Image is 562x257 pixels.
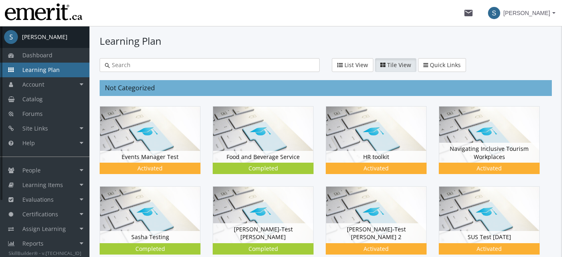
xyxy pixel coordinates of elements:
span: Assign Learning [22,225,66,233]
div: Completed [214,245,312,253]
div: Food and Beverage Service [213,106,326,186]
span: Dashboard [22,51,52,59]
span: Learning Plan [22,66,60,74]
small: SkillBuilder® - v.[TECHNICAL_ID] [9,250,81,256]
div: Events Manager Test [100,106,213,186]
div: SUS Test [DATE] [439,231,539,243]
span: Forums [22,110,43,118]
span: Certifications [22,210,58,218]
span: Quick Links [430,61,461,69]
span: Evaluations [22,196,54,203]
span: S [4,30,18,44]
div: Completed [214,164,312,172]
div: [PERSON_NAME] [22,33,68,41]
div: [PERSON_NAME]-Test [PERSON_NAME] [213,223,313,243]
div: Activated [327,245,425,253]
div: Activated [327,164,425,172]
h1: Learning Plan [100,34,552,48]
div: Completed [101,245,199,253]
span: Catalog [22,95,43,103]
div: Activated [440,164,538,172]
div: HR toolkit [326,151,426,163]
span: List View [344,61,368,69]
input: Search [110,61,314,69]
span: S [488,7,500,19]
div: [PERSON_NAME]-Test [PERSON_NAME] 2 [326,223,426,243]
div: Food and Beverage Service [213,151,313,163]
div: Navigating Inclusive Tourism Workplaces [439,106,552,186]
span: Site Links [22,124,48,132]
span: Tile View [387,61,411,69]
div: HR toolkit [326,106,439,186]
span: Help [22,139,35,147]
span: [PERSON_NAME] [503,6,550,20]
span: Account [22,81,44,88]
div: Events Manager Test [100,151,200,163]
span: Reports [22,240,44,247]
div: Navigating Inclusive Tourism Workplaces [439,143,539,163]
mat-icon: mail [464,8,473,18]
span: Learning Items [22,181,63,189]
div: Sasha Testing [100,231,200,243]
div: Activated [101,164,199,172]
div: Activated [440,245,538,253]
span: People [22,166,41,174]
span: Not Categorized [105,83,155,92]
